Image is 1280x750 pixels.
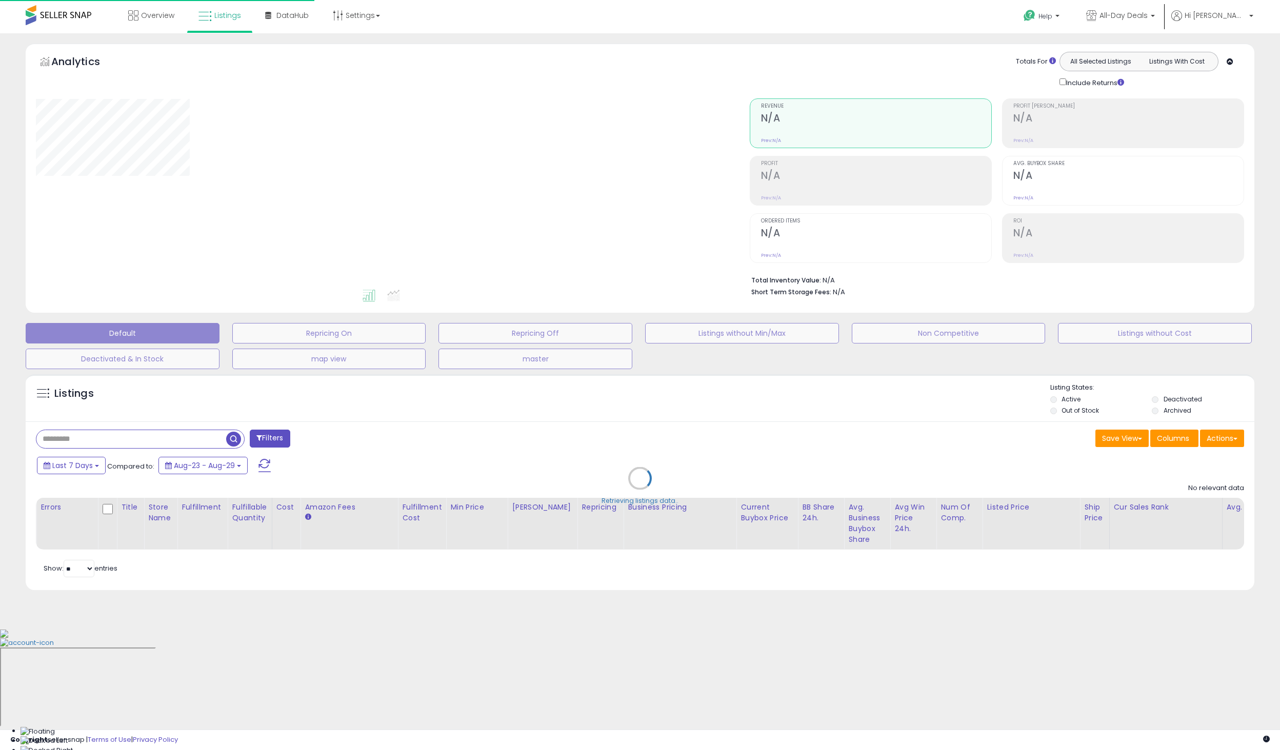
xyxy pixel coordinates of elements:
img: Floating [21,727,55,737]
div: Retrieving listings data.. [602,496,678,505]
a: Hi [PERSON_NAME] [1171,10,1253,33]
button: map view [232,349,426,369]
h2: N/A [1013,170,1244,184]
span: N/A [833,287,845,297]
b: Total Inventory Value: [751,276,821,285]
div: Include Returns [1052,76,1136,88]
i: Get Help [1023,9,1036,22]
h2: N/A [1013,112,1244,126]
button: Repricing Off [438,323,632,343]
button: Repricing On [232,323,426,343]
button: Listings without Cost [1058,323,1252,343]
span: Hi [PERSON_NAME] [1185,10,1246,21]
span: DataHub [276,10,309,21]
h2: N/A [761,227,991,241]
h2: N/A [1013,227,1244,241]
a: Help [1015,2,1070,33]
button: Default [26,323,219,343]
span: Revenue [761,104,991,109]
small: Prev: N/A [1013,252,1033,258]
span: Listings [214,10,241,21]
small: Prev: N/A [761,137,781,144]
span: Profit [PERSON_NAME] [1013,104,1244,109]
li: N/A [751,273,1236,286]
small: Prev: N/A [761,195,781,201]
small: Prev: N/A [1013,137,1033,144]
small: Prev: N/A [761,252,781,258]
span: Avg. Buybox Share [1013,161,1244,167]
button: All Selected Listings [1063,55,1139,68]
span: Profit [761,161,991,167]
span: Ordered Items [761,218,991,224]
span: Help [1038,12,1052,21]
b: Short Term Storage Fees: [751,288,831,296]
button: Non Competitive [852,323,1046,343]
span: Overview [141,10,174,21]
button: Listings With Cost [1138,55,1215,68]
div: Totals For [1016,57,1056,67]
button: Listings without Min/Max [645,323,839,343]
button: Deactivated & In Stock [26,349,219,369]
span: All-Day Deals [1099,10,1148,21]
h2: N/A [761,170,991,184]
img: Docked Left [21,736,68,746]
button: master [438,349,632,369]
h2: N/A [761,112,991,126]
small: Prev: N/A [1013,195,1033,201]
h5: Analytics [51,54,120,71]
span: ROI [1013,218,1244,224]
